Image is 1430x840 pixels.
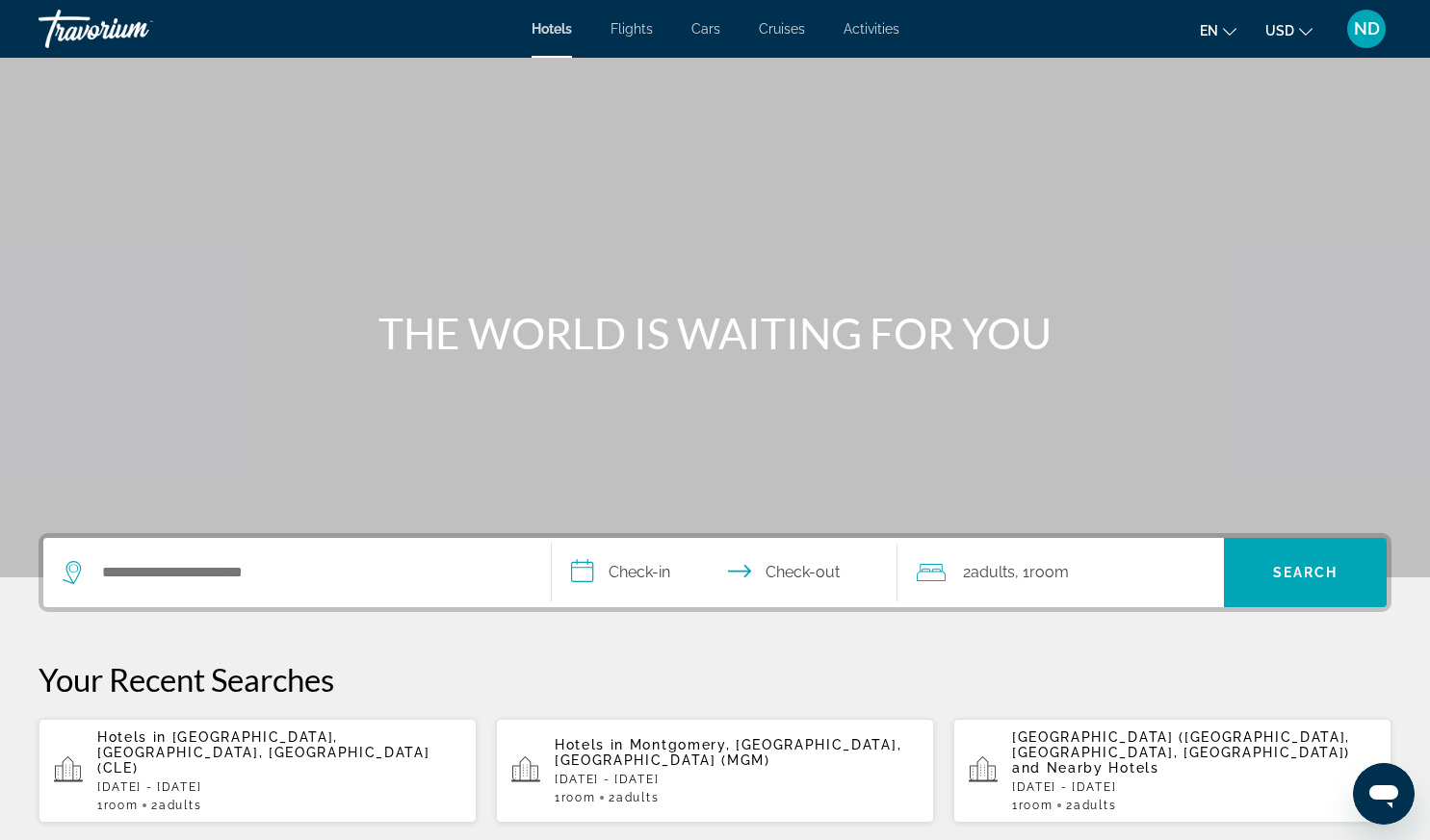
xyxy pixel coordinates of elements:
p: [DATE] - [DATE] [97,780,461,794]
span: Adults [159,799,201,812]
p: [DATE] - [DATE] [555,773,919,786]
span: [GEOGRAPHIC_DATA] ([GEOGRAPHIC_DATA], [GEOGRAPHIC_DATA], [GEOGRAPHIC_DATA]) [1012,729,1350,760]
span: Hotels in [97,729,167,745]
p: [DATE] - [DATE] [1012,780,1376,794]
span: Hotels in [555,737,624,752]
a: Activities [844,21,899,37]
button: Change language [1200,16,1236,44]
button: [GEOGRAPHIC_DATA] ([GEOGRAPHIC_DATA], [GEOGRAPHIC_DATA], [GEOGRAPHIC_DATA]) and Nearby Hotels[DAT... [953,718,1391,824]
span: Adults [971,563,1015,581]
p: Your Recent Searches [39,660,1391,699]
a: Hotels [532,21,572,37]
button: User Menu [1341,9,1391,49]
input: Search hotel destination [100,558,522,587]
span: Room [1019,799,1053,812]
span: Room [1029,563,1069,581]
button: Search [1224,538,1387,607]
span: and Nearby Hotels [1012,760,1159,776]
span: 2 [151,799,201,812]
a: Flights [611,21,653,37]
h1: THE WORLD IS WAITING FOR YOU [354,308,1077,358]
div: Search widget [43,538,1387,607]
span: 2 [963,559,1015,586]
span: 2 [1066,799,1116,812]
span: en [1200,23,1218,38]
span: ND [1354,19,1380,38]
span: 2 [609,791,659,804]
span: USD [1265,23,1294,38]
span: [GEOGRAPHIC_DATA], [GEOGRAPHIC_DATA], [GEOGRAPHIC_DATA] (CLE) [97,729,429,776]
button: Change currency [1265,16,1313,44]
a: Travorium [39,4,231,54]
button: Travelers: 2 adults, 0 children [897,538,1224,607]
span: 1 [1012,799,1053,812]
a: Cars [691,21,720,37]
button: Select check in and out date [552,538,897,607]
a: Cruises [759,21,805,37]
span: Search [1273,565,1339,580]
span: Montgomery, [GEOGRAPHIC_DATA], [GEOGRAPHIC_DATA] (MGM) [555,737,901,768]
span: 1 [555,791,595,804]
button: Hotels in [GEOGRAPHIC_DATA], [GEOGRAPHIC_DATA], [GEOGRAPHIC_DATA] (CLE)[DATE] - [DATE]1Room2Adults [39,718,477,824]
span: 1 [97,799,138,812]
iframe: Button to launch messaging window [1353,763,1415,825]
span: Room [104,799,139,812]
span: Room [561,791,596,804]
button: Hotels in Montgomery, [GEOGRAPHIC_DATA], [GEOGRAPHIC_DATA] (MGM)[DATE] - [DATE]1Room2Adults [496,718,934,824]
span: Adults [616,791,659,804]
span: Adults [1074,799,1116,812]
span: , 1 [1015,559,1069,586]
